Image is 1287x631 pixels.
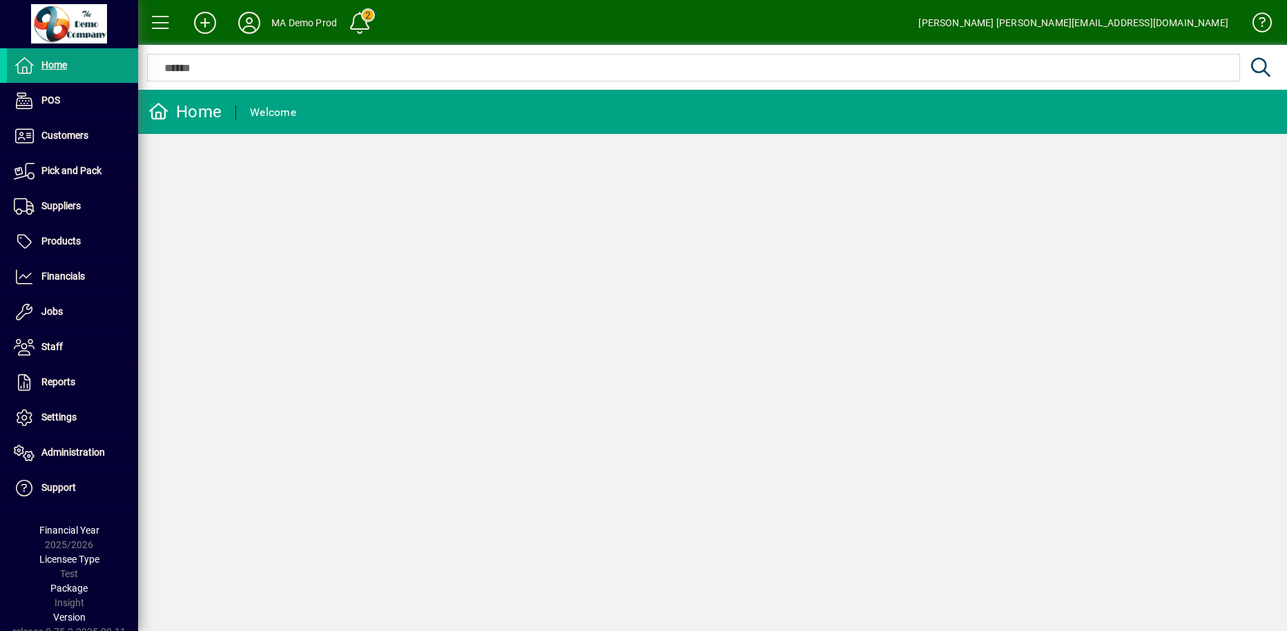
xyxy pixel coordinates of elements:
[7,84,138,118] a: POS
[41,200,81,211] span: Suppliers
[7,471,138,505] a: Support
[7,119,138,153] a: Customers
[41,235,81,246] span: Products
[7,400,138,435] a: Settings
[41,306,63,317] span: Jobs
[41,95,60,106] span: POS
[7,189,138,224] a: Suppliers
[41,165,101,176] span: Pick and Pack
[7,224,138,259] a: Products
[50,583,88,594] span: Package
[7,295,138,329] a: Jobs
[41,271,85,282] span: Financials
[7,260,138,294] a: Financials
[7,365,138,400] a: Reports
[183,10,227,35] button: Add
[41,482,76,493] span: Support
[227,10,271,35] button: Profile
[250,101,296,124] div: Welcome
[1242,3,1270,48] a: Knowledge Base
[41,376,75,387] span: Reports
[39,554,99,565] span: Licensee Type
[7,154,138,188] a: Pick and Pack
[7,436,138,470] a: Administration
[41,411,77,423] span: Settings
[148,101,222,123] div: Home
[7,330,138,365] a: Staff
[41,130,88,141] span: Customers
[41,447,105,458] span: Administration
[53,612,86,623] span: Version
[41,59,67,70] span: Home
[39,525,99,536] span: Financial Year
[271,12,337,34] div: MA Demo Prod
[41,341,63,352] span: Staff
[918,12,1228,34] div: [PERSON_NAME] [PERSON_NAME][EMAIL_ADDRESS][DOMAIN_NAME]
